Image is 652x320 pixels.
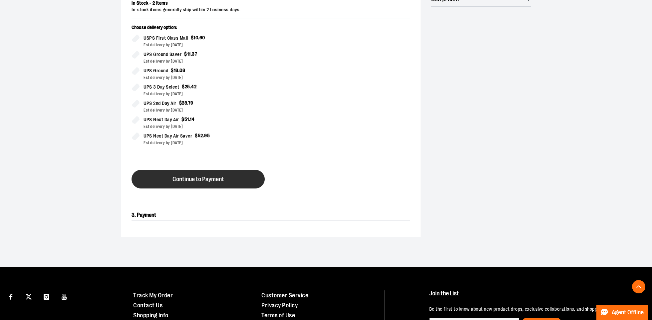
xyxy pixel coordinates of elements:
[182,84,185,89] span: $
[132,83,140,91] input: UPS 3 Day Select$25.42Est delivery by [DATE]
[199,35,205,40] span: 60
[192,51,197,57] span: 37
[184,117,189,122] span: 51
[174,68,178,73] span: 18
[144,132,192,140] span: UPS Next Day Air Saver
[198,35,199,40] span: .
[188,100,193,106] span: 79
[132,51,140,59] input: UPS Ground Saver$11.37Est delivery by [DATE]
[261,302,298,309] a: Privacy Policy
[144,116,179,124] span: UPS Next Day Air
[133,292,173,299] a: Track My Order
[612,309,644,316] span: Agent Offline
[59,290,70,302] a: Visit our Youtube page
[429,306,637,313] p: Be the first to know about new product drops, exclusive collaborations, and shopping events!
[185,84,190,89] span: 25
[144,34,188,42] span: USPS First Class Mail
[596,305,648,320] button: Agent Offline
[26,294,32,300] img: Twitter
[132,132,140,140] input: UPS Next Day Air Saver$52.95Est delivery by [DATE]
[429,290,637,303] h4: Join the List
[132,24,265,34] p: Choose delivery option:
[204,133,210,138] span: 95
[179,100,182,106] span: $
[132,100,140,108] input: UPS 2nd Day Air$28.79Est delivery by [DATE]
[191,35,194,40] span: $
[144,67,168,75] span: UPS Ground
[195,133,198,138] span: $
[144,91,265,97] div: Est delivery by [DATE]
[132,116,140,124] input: UPS Next Day Air$51.14Est delivery by [DATE]
[144,51,181,58] span: UPS Ground Saver
[198,133,203,138] span: 52
[181,117,184,122] span: $
[133,312,168,319] a: Shopping Info
[191,84,196,89] span: 42
[193,35,198,40] span: 10
[184,51,187,57] span: $
[190,84,191,89] span: .
[133,302,163,309] a: Contact Us
[41,290,52,302] a: Visit our Instagram page
[172,176,224,182] span: Continue to Payment
[144,42,265,48] div: Est delivery by [DATE]
[203,133,204,138] span: .
[191,51,192,57] span: .
[261,312,295,319] a: Terms of Use
[132,170,265,188] button: Continue to Payment
[179,68,185,73] span: 08
[144,58,265,64] div: Est delivery by [DATE]
[23,290,35,302] a: Visit our X page
[132,210,410,221] h2: 3. Payment
[189,117,190,122] span: .
[144,83,179,91] span: UPS 3 Day Select
[144,140,265,146] div: Est delivery by [DATE]
[144,100,176,107] span: UPS 2nd Day Air
[632,280,645,293] button: Back To Top
[5,290,17,302] a: Visit our Facebook page
[178,68,180,73] span: .
[144,124,265,130] div: Est delivery by [DATE]
[144,107,265,113] div: Est delivery by [DATE]
[132,7,410,13] div: In-stock items generally ship within 2 business days.
[187,51,191,57] span: 11
[190,117,194,122] span: 14
[132,34,140,42] input: USPS First Class Mail$10.60Est delivery by [DATE]
[144,75,265,81] div: Est delivery by [DATE]
[171,68,174,73] span: $
[182,100,187,106] span: 28
[132,67,140,75] input: UPS Ground$18.08Est delivery by [DATE]
[261,292,308,299] a: Customer Service
[187,100,188,106] span: .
